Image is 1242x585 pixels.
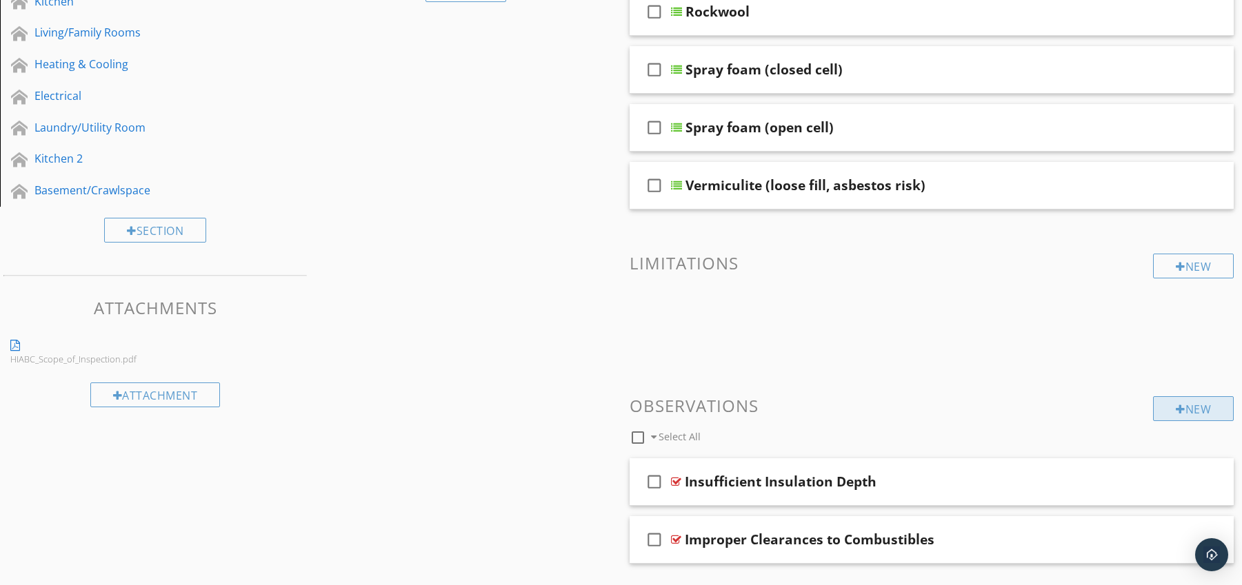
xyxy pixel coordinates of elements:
[1195,538,1228,571] div: Open Intercom Messenger
[3,330,310,371] a: HIABC_Scope_of_Inspection.pdf
[685,3,750,20] div: Rockwool
[1153,254,1234,278] div: New
[630,396,1234,415] h3: Observations
[34,88,245,104] div: Electrical
[34,24,245,41] div: Living/Family Rooms
[685,473,877,490] div: Insufficient Insulation Depth
[659,430,701,443] span: Select All
[630,254,1234,272] h3: Limitations
[685,531,934,548] div: Improper Clearances to Combustibles
[104,218,206,243] div: Section
[1153,396,1234,421] div: New
[643,169,665,202] i: check_box_outline_blank
[643,53,665,86] i: check_box_outline_blank
[685,61,843,78] div: Spray foam (closed cell)
[90,382,221,407] div: Attachment
[34,182,245,198] div: Basement/Crawlspace
[643,523,665,556] i: check_box_outline_blank
[10,353,252,365] div: HIABC_Scope_of_Inspection.pdf
[643,465,665,498] i: check_box_outline_blank
[643,111,665,144] i: check_box_outline_blank
[685,177,925,194] div: Vermiculite (loose fill, asbestos risk)
[34,119,245,136] div: Laundry/Utility Room
[34,150,245,167] div: Kitchen 2
[685,119,834,136] div: Spray foam (open cell)
[34,56,245,72] div: Heating & Cooling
